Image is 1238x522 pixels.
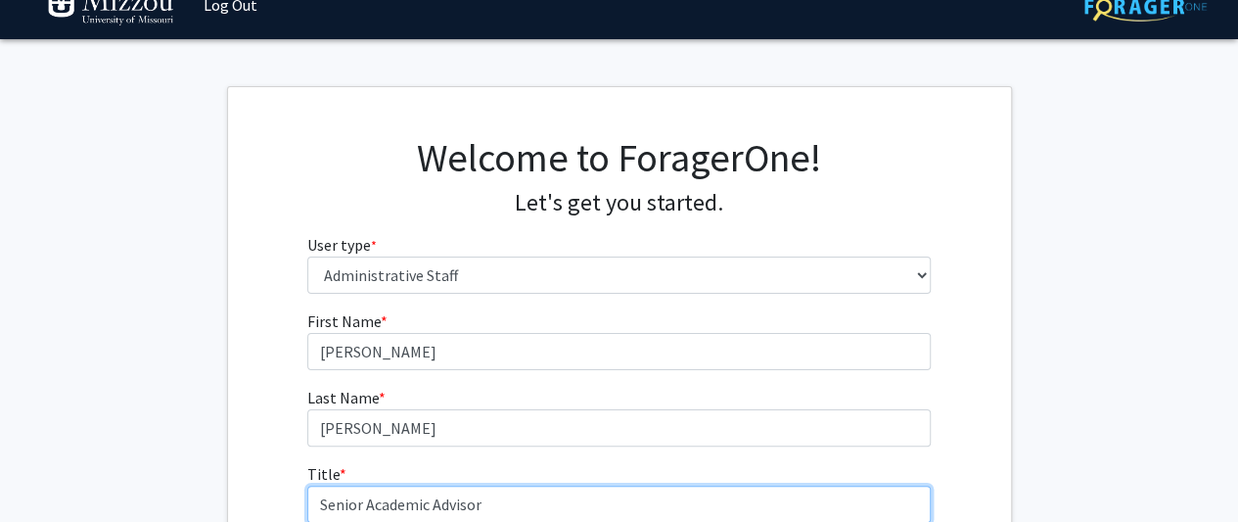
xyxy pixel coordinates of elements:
[307,464,340,484] span: Title
[307,189,931,217] h4: Let's get you started.
[307,311,381,331] span: First Name
[307,233,377,257] label: User type
[15,434,83,507] iframe: Chat
[307,134,931,181] h1: Welcome to ForagerOne!
[307,388,379,407] span: Last Name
